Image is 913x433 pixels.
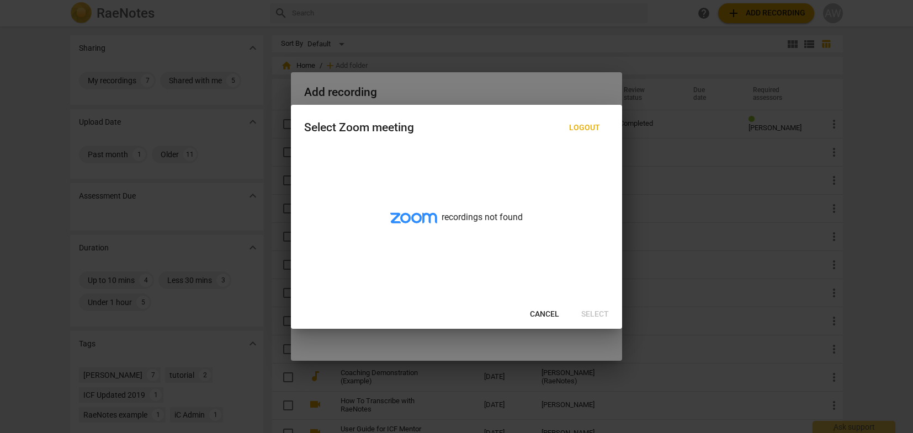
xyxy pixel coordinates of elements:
[521,304,568,324] button: Cancel
[569,122,600,133] span: Logout
[304,121,414,135] div: Select Zoom meeting
[560,118,609,138] button: Logout
[530,309,559,320] span: Cancel
[291,149,622,300] div: recordings not found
